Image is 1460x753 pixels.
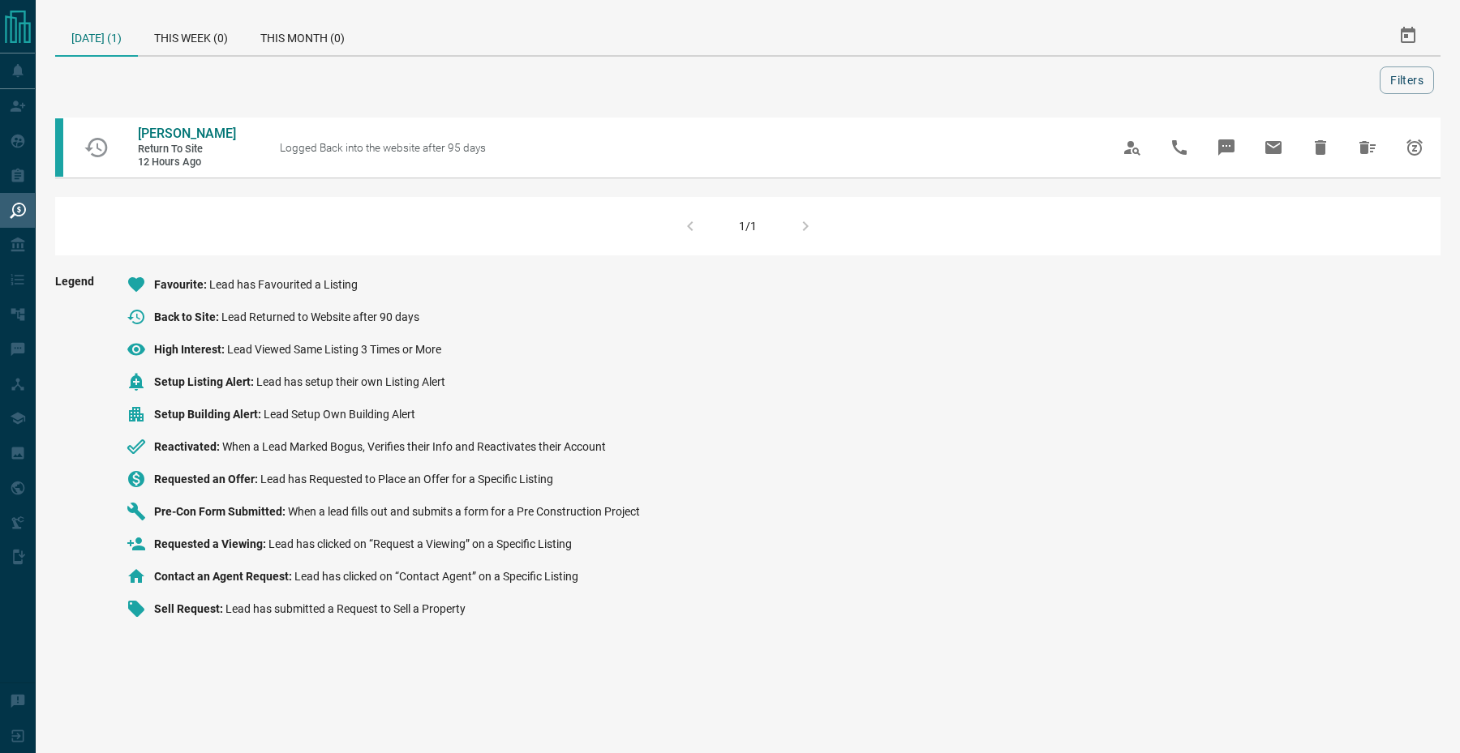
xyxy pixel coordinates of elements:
div: [DATE] (1) [55,16,138,57]
span: Pre-Con Form Submitted [154,505,288,518]
span: Lead Setup Own Building Alert [264,408,415,421]
span: Lead has clicked on “Request a Viewing” on a Specific Listing [268,537,572,550]
span: High Interest [154,343,227,356]
span: Email [1254,128,1293,167]
button: Select Date Range [1389,16,1428,55]
span: [PERSON_NAME] [138,126,236,141]
span: Lead has Favourited a Listing [209,278,358,291]
span: Lead has setup their own Listing Alert [256,375,445,388]
span: Logged Back into the website after 95 days [280,141,486,154]
span: Lead Returned to Website after 90 days [221,310,419,323]
span: Setup Building Alert [154,408,264,421]
span: Sell Request [154,602,225,615]
span: When a Lead Marked Bogus, Verifies their Info and Reactivates their Account [222,440,606,453]
div: This Week (0) [138,16,244,55]
div: This Month (0) [244,16,361,55]
span: Message [1207,128,1246,167]
a: [PERSON_NAME] [138,126,235,143]
span: Reactivated [154,440,222,453]
span: Lead Viewed Same Listing 3 Times or More [227,343,441,356]
span: Requested an Offer [154,473,260,486]
span: Requested a Viewing [154,537,268,550]
span: Lead has clicked on “Contact Agent” on a Specific Listing [294,570,578,583]
span: Back to Site [154,310,221,323]
div: condos.ca [55,118,63,177]
div: 1/1 [739,220,757,233]
span: View Profile [1113,128,1152,167]
span: Favourite [154,278,209,291]
span: Snooze [1395,128,1434,167]
button: Filters [1380,66,1434,94]
span: Contact an Agent Request [154,570,294,583]
span: Hide All from Isabella Cabral [1348,128,1387,167]
span: When a lead fills out and submits a form for a Pre Construction Project [288,505,640,518]
span: Lead has submitted a Request to Sell a Property [225,602,466,615]
span: Call [1160,128,1199,167]
span: Lead has Requested to Place an Offer for a Specific Listing [260,473,553,486]
span: Legend [55,275,94,631]
span: Return to Site [138,143,235,156]
span: Setup Listing Alert [154,375,256,388]
span: Hide [1301,128,1340,167]
span: 12 hours ago [138,156,235,169]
